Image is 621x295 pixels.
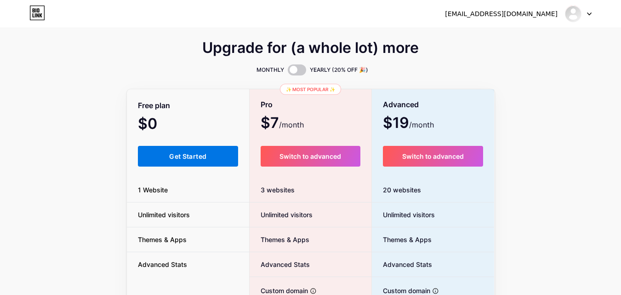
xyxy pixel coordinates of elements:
[127,260,198,269] span: Advanced Stats
[250,260,310,269] span: Advanced Stats
[256,65,284,75] span: MONTHLY
[310,65,368,75] span: YEARLY (20% OFF 🎉)
[372,235,432,244] span: Themes & Apps
[138,146,239,167] button: Get Started
[402,152,464,160] span: Switch to advanced
[202,42,419,53] span: Upgrade for (a whole lot) more
[138,118,182,131] span: $0
[409,119,434,130] span: /month
[250,235,309,244] span: Themes & Apps
[383,146,484,167] button: Switch to advanced
[169,152,206,160] span: Get Started
[127,210,201,220] span: Unlimited visitors
[250,178,371,202] div: 3 websites
[383,117,434,130] span: $19
[372,260,432,269] span: Advanced Stats
[127,235,198,244] span: Themes & Apps
[279,152,341,160] span: Switch to advanced
[279,119,304,130] span: /month
[261,146,360,167] button: Switch to advanced
[280,84,341,95] div: ✨ Most popular ✨
[250,210,313,220] span: Unlimited visitors
[138,98,170,114] span: Free plan
[383,97,419,113] span: Advanced
[372,210,435,220] span: Unlimited visitors
[261,97,273,113] span: Pro
[564,5,582,23] img: ajmotorshenderson
[445,9,558,19] div: [EMAIL_ADDRESS][DOMAIN_NAME]
[127,185,179,195] span: 1 Website
[372,178,495,202] div: 20 websites
[261,117,304,130] span: $7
